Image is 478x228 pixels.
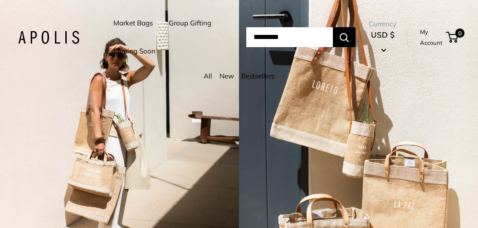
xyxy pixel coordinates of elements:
button: Search [333,27,356,47]
span: Currency [369,18,396,30]
button: USD $ [369,28,396,57]
a: Group Gifting [169,17,211,29]
img: Apolis [18,31,79,44]
span: USD $ [371,30,395,39]
input: Search... [246,27,333,47]
span: 0 [455,29,464,38]
a: 0 [447,32,458,43]
a: New [219,72,234,80]
a: Market Bags [113,17,153,29]
a: My Account [420,26,443,49]
a: Bestsellers [241,72,274,80]
a: Coming Soon [113,45,156,58]
a: All [204,72,212,80]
